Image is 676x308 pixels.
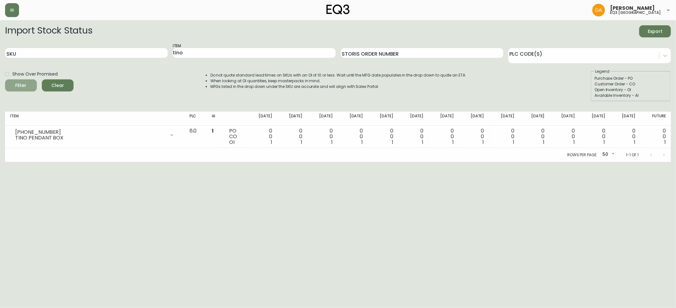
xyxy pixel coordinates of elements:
div: TINO PENDANT BOX [15,135,165,141]
th: [DATE] [519,112,550,126]
button: Filter [5,79,37,91]
img: logo [326,4,350,15]
div: 0 0 [434,128,454,145]
span: 1 [543,139,545,146]
th: [DATE] [398,112,429,126]
th: [DATE] [580,112,610,126]
img: dd1a7e8db21a0ac8adbf82b84ca05374 [592,4,605,16]
span: 1 [483,139,484,146]
div: Open Inventory - OI [595,87,667,93]
span: 1 [452,139,454,146]
th: [DATE] [459,112,489,126]
span: 1 [212,127,214,134]
li: When looking at OI quantities, keep masterpacks in mind. [210,78,467,84]
th: [DATE] [247,112,277,126]
div: 0 0 [373,128,394,145]
div: 0 0 [646,128,666,145]
span: Show Over Promised [12,71,58,77]
p: 1-1 of 1 [626,152,639,158]
th: [DATE] [338,112,368,126]
div: 0 0 [494,128,515,145]
div: 0 0 [252,128,272,145]
div: Available Inventory - AI [595,93,667,98]
span: 1 [331,139,333,146]
div: 0 0 [403,128,424,145]
th: [DATE] [277,112,308,126]
th: Item [5,112,184,126]
div: 0 0 [615,128,636,145]
span: 1 [422,139,424,146]
span: 1 [513,139,514,146]
span: 1 [392,139,393,146]
p: Rows per page: [567,152,597,158]
div: 0 0 [343,128,363,145]
div: Purchase Order - PO [595,76,667,81]
div: 0 0 [282,128,303,145]
th: [DATE] [550,112,580,126]
span: 1 [604,139,605,146]
span: 1 [301,139,302,146]
div: [PHONE_NUMBER] [15,129,165,135]
button: Export [639,25,671,37]
th: [DATE] [368,112,399,126]
th: [DATE] [489,112,520,126]
span: 1 [664,139,666,146]
span: 1 [573,139,575,146]
li: MFGs listed in the drop down under the SKU are accurate and will align with Sales Portal. [210,84,467,89]
div: [PHONE_NUMBER]TINO PENDANT BOX [10,128,179,142]
span: [PERSON_NAME] [610,6,655,11]
th: Future [641,112,671,126]
span: Export [644,28,666,35]
th: [DATE] [610,112,641,126]
th: PLC [184,112,207,126]
th: AI [207,112,224,126]
div: Customer Order - CO [595,81,667,87]
span: 1 [362,139,363,146]
div: PO CO [229,128,242,145]
th: [DATE] [429,112,459,126]
span: 1 [634,139,635,146]
td: 6.0 [184,126,207,148]
th: [DATE] [307,112,338,126]
span: 1 [271,139,272,146]
span: OI [229,139,235,146]
legend: Legend [595,69,610,74]
div: 0 0 [555,128,575,145]
li: Do not quote standard lead times on SKUs with an OI of 10 or less. Wait until the MFG date popula... [210,72,467,78]
div: 0 0 [585,128,605,145]
div: 0 0 [464,128,484,145]
h2: Import Stock Status [5,25,92,37]
span: Clear [47,82,68,89]
button: Clear [42,79,74,91]
div: 0 0 [525,128,545,145]
h5: eq3 [GEOGRAPHIC_DATA] [610,11,661,15]
div: 0 0 [312,128,333,145]
div: 50 [600,150,616,160]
